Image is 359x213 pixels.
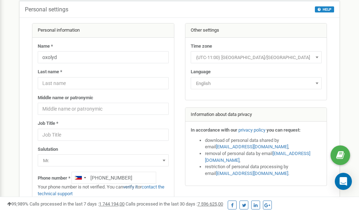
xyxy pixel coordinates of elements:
[25,6,68,13] h5: Personal settings
[72,172,156,184] input: +1-800-555-55-55
[72,172,88,183] div: Telephone country code
[38,69,62,75] label: Last name *
[123,184,138,190] a: verify it
[38,95,93,101] label: Middle name or patronymic
[38,129,169,141] input: Job Title
[191,77,322,89] span: English
[38,175,70,182] label: Phone number *
[191,127,237,133] strong: In accordance with our
[99,201,125,207] u: 1 744 194,00
[185,23,327,38] div: Other settings
[32,23,174,38] div: Personal information
[38,120,58,127] label: Job Title *
[7,201,28,207] span: 99,989%
[205,164,322,177] li: restriction of personal data processing by email .
[266,127,301,133] strong: you can request:
[197,201,223,207] u: 7 596 625,00
[216,144,288,149] a: [EMAIL_ADDRESS][DOMAIN_NAME]
[191,51,322,63] span: (UTC-11:00) Pacific/Midway
[185,108,327,122] div: Information about data privacy
[193,79,319,89] span: English
[126,201,223,207] span: Calls processed in the last 30 days :
[205,150,322,164] li: removal of personal data by email ,
[205,137,322,150] li: download of personal data shared by email ,
[191,69,211,75] label: Language
[38,77,169,89] input: Last name
[238,127,265,133] a: privacy policy
[38,103,169,115] input: Middle name or patronymic
[30,201,125,207] span: Calls processed in the last 7 days :
[38,154,169,166] span: Mr.
[205,151,310,163] a: [EMAIL_ADDRESS][DOMAIN_NAME]
[38,146,58,153] label: Salutation
[38,184,169,197] p: Your phone number is not verified. You can or
[38,51,169,63] input: Name
[191,43,212,50] label: Time zone
[40,156,166,166] span: Mr.
[193,53,319,63] span: (UTC-11:00) Pacific/Midway
[315,6,334,12] button: HELP
[335,173,352,190] div: Open Intercom Messenger
[38,43,53,50] label: Name *
[216,171,288,176] a: [EMAIL_ADDRESS][DOMAIN_NAME]
[38,184,164,196] a: contact the technical support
